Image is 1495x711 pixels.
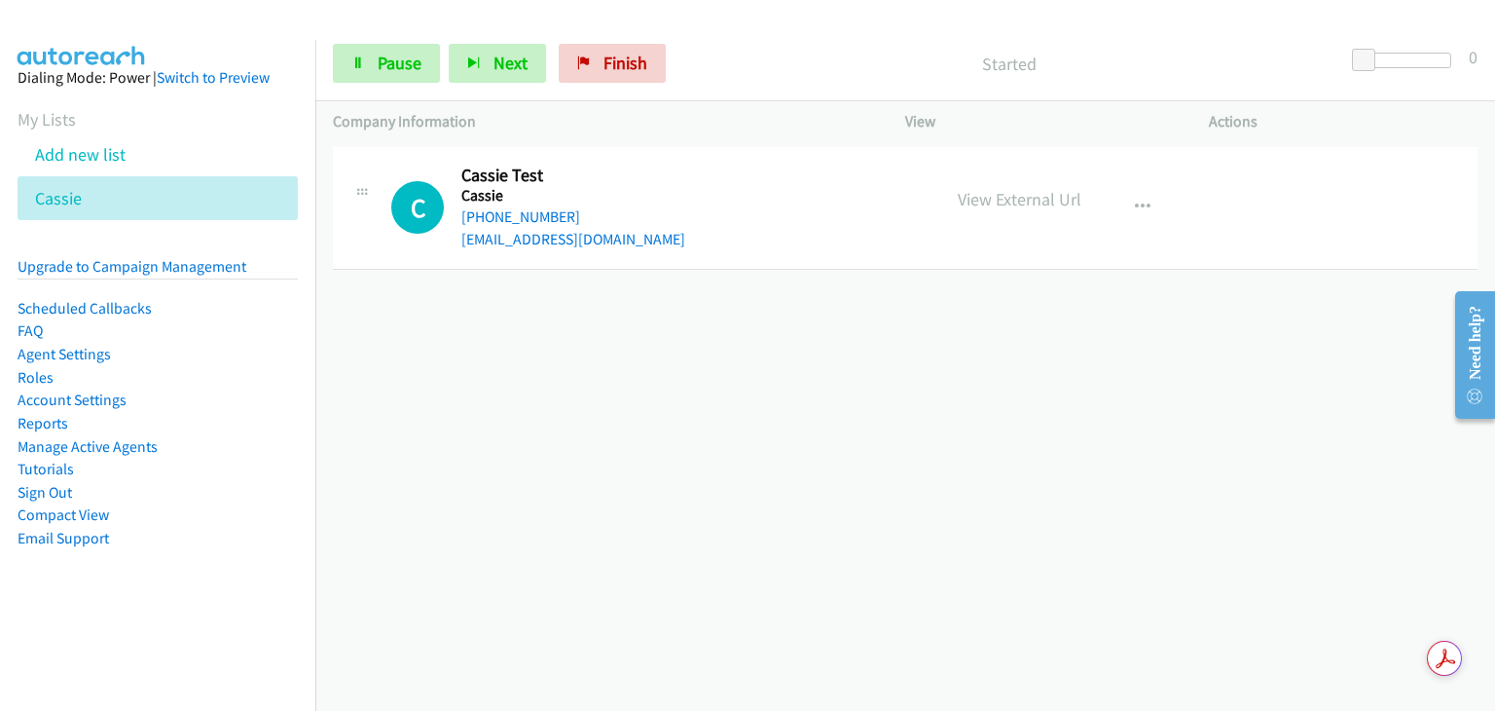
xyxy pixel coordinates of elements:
[1209,110,1477,133] p: Actions
[559,44,666,83] a: Finish
[603,52,647,74] span: Finish
[18,437,158,456] a: Manage Active Agents
[18,321,43,340] a: FAQ
[18,483,72,502] a: Sign Out
[18,299,152,318] a: Scheduled Callbacks
[35,143,126,166] a: Add new list
[461,165,637,187] h2: Cassie Test
[391,181,444,234] h1: C
[35,187,82,209] a: Cassie
[18,368,54,387] a: Roles
[1362,53,1451,68] div: Delay between calls (in seconds)
[18,108,76,131] a: My Lists
[1440,278,1495,432] iframe: Resource Center
[461,230,685,248] a: [EMAIL_ADDRESS][DOMAIN_NAME]
[449,44,546,83] button: Next
[18,257,246,276] a: Upgrade to Campaign Management
[378,52,421,74] span: Pause
[461,186,685,206] h5: Cassie
[18,529,109,547] a: Email Support
[18,345,111,363] a: Agent Settings
[18,460,74,478] a: Tutorials
[333,44,440,83] a: Pause
[1469,44,1477,70] div: 0
[461,207,580,226] a: [PHONE_NUMBER]
[18,414,68,432] a: Reports
[18,391,127,409] a: Account Settings
[905,110,1174,133] p: View
[493,52,528,74] span: Next
[18,505,109,524] a: Compact View
[333,110,870,133] p: Company Information
[958,186,1081,212] p: View External Url
[157,68,270,87] a: Switch to Preview
[18,66,298,90] div: Dialing Mode: Power |
[692,51,1327,77] p: Started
